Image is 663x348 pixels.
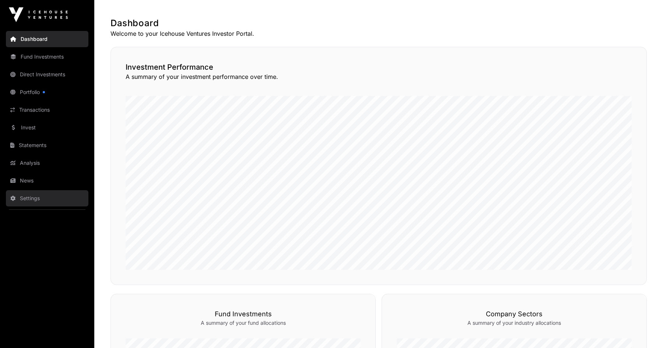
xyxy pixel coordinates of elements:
[126,319,361,327] p: A summary of your fund allocations
[6,155,88,171] a: Analysis
[626,313,663,348] iframe: Chat Widget
[397,309,632,319] h3: Company Sectors
[6,31,88,47] a: Dashboard
[126,62,632,72] h2: Investment Performance
[110,17,647,29] h1: Dashboard
[126,309,361,319] h3: Fund Investments
[6,49,88,65] a: Fund Investments
[110,29,647,38] p: Welcome to your Icehouse Ventures Investor Portal.
[126,72,632,81] p: A summary of your investment performance over time.
[6,173,88,189] a: News
[6,102,88,118] a: Transactions
[9,7,68,22] img: Icehouse Ventures Logo
[6,66,88,83] a: Direct Investments
[6,119,88,136] a: Invest
[397,319,632,327] p: A summary of your industry allocations
[6,137,88,153] a: Statements
[6,190,88,206] a: Settings
[6,84,88,100] a: Portfolio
